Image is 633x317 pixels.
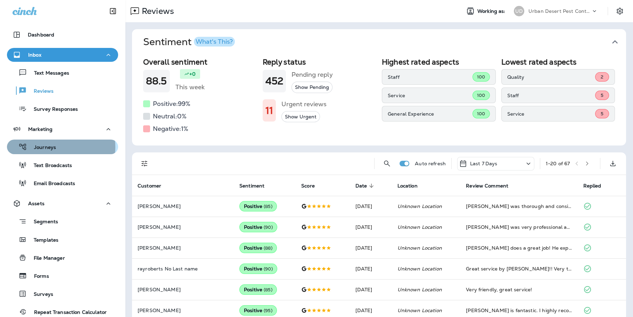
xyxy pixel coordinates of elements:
em: Unknown Location [397,203,442,209]
span: Replied [583,183,601,189]
p: Surveys [27,291,53,298]
span: ( 90 ) [264,266,273,272]
button: What's This? [194,37,235,47]
span: Working as: [477,8,507,14]
button: Settings [614,5,626,17]
button: Text Messages [7,65,118,80]
span: Replied [583,183,610,189]
p: Dashboard [28,32,54,37]
span: Score [301,183,324,189]
p: General Experience [388,111,472,117]
h2: Reply status [263,58,377,66]
h5: This week [175,82,205,93]
div: Tony was very professional and friendly. He answered all my questions and was respectful of the p... [466,224,572,231]
span: 5 [601,92,603,98]
p: Assets [28,201,44,206]
p: Staff [388,74,472,80]
em: Unknown Location [397,224,442,230]
h1: 11 [265,105,273,116]
button: Show Urgent [281,111,320,123]
p: Reviews [139,6,174,16]
p: Last 7 Days [470,161,498,166]
h5: Neutral: 0 % [153,111,187,122]
em: Unknown Location [397,245,442,251]
span: Date [355,183,367,189]
p: Marketing [28,126,52,132]
em: Unknown Location [397,266,442,272]
p: Text Messages [27,70,69,77]
p: Survey Responses [27,106,78,113]
h5: Negative: 1 % [153,123,188,134]
span: Customer [138,183,170,189]
button: SentimentWhat's This? [138,29,632,55]
p: Service [507,111,595,117]
span: 2 [601,74,603,80]
button: Filters [138,157,151,170]
span: Sentiment [239,183,273,189]
span: Location [397,183,418,189]
p: Journeys [27,144,56,151]
span: ( 90 ) [264,224,273,230]
td: [DATE] [350,237,392,258]
span: Sentiment [239,183,264,189]
p: Urban Desert Pest Control [528,8,591,14]
button: File Manager [7,250,118,265]
span: Date [355,183,376,189]
p: Templates [27,237,58,244]
button: Collapse Sidebar [103,4,123,18]
em: Unknown Location [397,307,442,314]
h5: Pending reply [291,69,333,80]
span: ( 85 ) [264,287,272,293]
span: ( 95 ) [264,308,272,314]
h1: 452 [265,75,283,87]
span: Location [397,183,427,189]
button: Survey Responses [7,101,118,116]
div: Great service by Robert!! Very thorough and professional!! Thanks much. [466,265,572,272]
p: Inbox [28,52,41,58]
td: [DATE] [350,279,392,300]
h2: Highest rated aspects [382,58,496,66]
button: Marketing [7,122,118,136]
p: File Manager [27,255,65,262]
div: Very friendly, great service! [466,286,572,293]
div: Positive [239,264,277,274]
div: Tony is fantastic. I highly recommend him! [466,307,572,314]
div: UD [514,6,524,16]
p: Staff [507,93,595,98]
td: [DATE] [350,217,392,237]
button: Inbox [7,48,118,62]
div: 1 - 20 of 67 [546,161,570,166]
div: Alex was thorough and considerate. Thank you for a great job. [466,203,572,210]
button: Email Broadcasts [7,176,118,190]
p: [PERSON_NAME] [138,203,228,209]
h5: Positive: 99 % [153,98,190,109]
span: Score [301,183,315,189]
span: Review Comment [466,183,517,189]
button: Dashboard [7,28,118,42]
div: Positive [239,305,277,316]
button: Forms [7,268,118,283]
div: Bobby does a great job! He explains everything he does and is always pleasant and courteous. [466,244,572,251]
h2: Lowest rated aspects [501,58,615,66]
span: ( 85 ) [264,203,272,209]
button: Search Reviews [380,157,394,170]
button: Assets [7,197,118,210]
p: rayroberts No Last name [138,266,228,272]
p: +0 [189,70,196,77]
p: [PERSON_NAME] [138,287,228,292]
h5: Urgent reviews [281,99,327,110]
span: 100 [477,111,485,117]
td: [DATE] [350,196,392,217]
p: Auto refresh [415,161,446,166]
button: Templates [7,232,118,247]
p: [PERSON_NAME] [138,308,228,313]
button: Surveys [7,286,118,301]
div: What's This? [196,39,233,45]
em: Unknown Location [397,286,442,293]
p: [PERSON_NAME] [138,245,228,251]
td: [DATE] [350,258,392,279]
button: Text Broadcasts [7,158,118,172]
p: Service [388,93,472,98]
span: 100 [477,92,485,98]
div: Positive [239,222,277,232]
